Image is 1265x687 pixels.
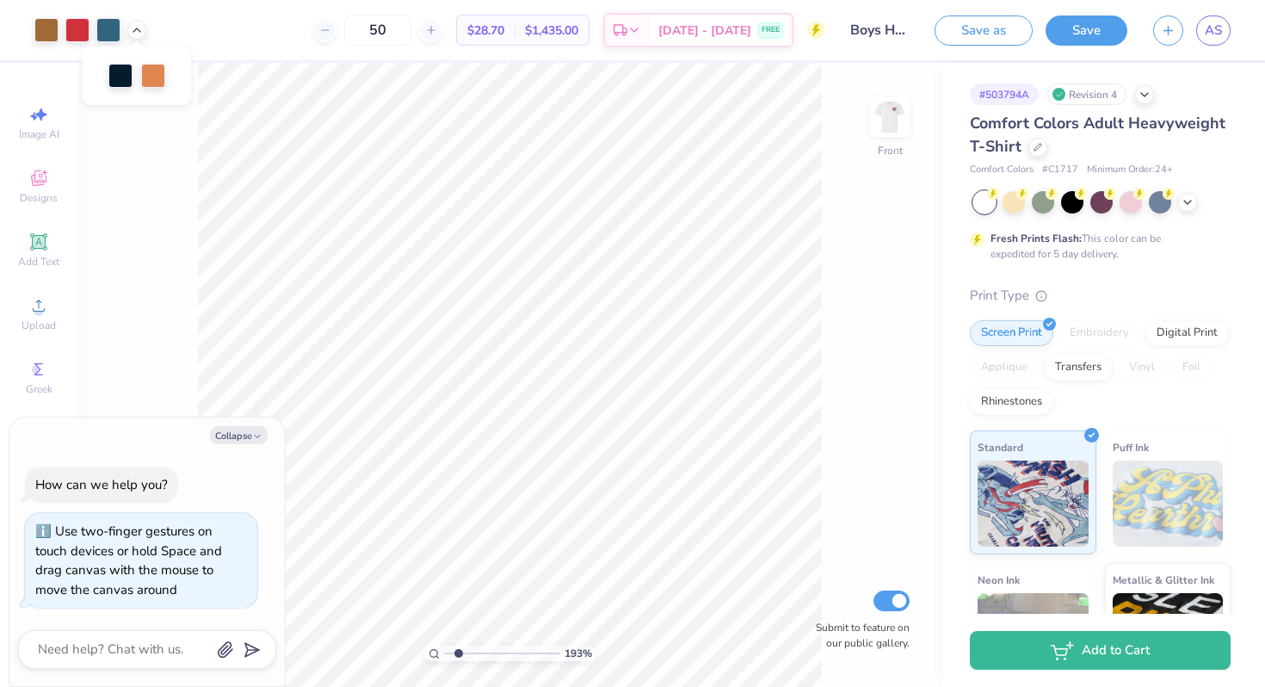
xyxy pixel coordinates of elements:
button: Save [1046,15,1127,46]
img: Puff Ink [1113,461,1224,547]
span: Image AI [19,127,59,141]
img: Neon Ink [978,593,1089,679]
span: FREE [762,24,780,36]
label: Submit to feature on our public gallery. [806,620,910,651]
div: Rhinestones [970,389,1053,415]
div: Front [878,143,903,158]
div: # 503794A [970,84,1039,105]
div: Transfers [1044,355,1113,381]
button: Save as [935,15,1033,46]
input: – – [344,15,411,46]
img: Standard [978,461,1089,547]
span: Neon Ink [978,571,1020,589]
span: $1,435.00 [525,22,578,40]
button: Add to Cart [970,631,1231,670]
span: Upload [22,319,56,332]
span: Greek [26,382,52,396]
span: # C1717 [1042,163,1078,177]
strong: Fresh Prints Flash: [990,232,1082,245]
span: $28.70 [467,22,504,40]
span: Add Text [18,255,59,269]
span: Metallic & Glitter Ink [1113,571,1214,589]
div: Print Type [970,286,1231,306]
img: Metallic & Glitter Ink [1113,593,1224,679]
div: Screen Print [970,320,1053,346]
a: AS [1196,15,1231,46]
div: Embroidery [1058,320,1140,346]
span: Comfort Colors [970,163,1034,177]
span: Comfort Colors Adult Heavyweight T-Shirt [970,113,1225,157]
span: Minimum Order: 24 + [1087,163,1173,177]
img: Front [873,100,907,134]
div: Use two-finger gestures on touch devices or hold Space and drag canvas with the mouse to move the... [35,523,222,598]
div: Foil [1171,355,1212,381]
span: Designs [20,191,58,205]
input: Untitled Design [837,13,922,47]
span: AS [1205,21,1222,40]
div: How can we help you? [35,476,168,493]
span: Puff Ink [1113,438,1149,456]
div: Vinyl [1118,355,1166,381]
div: Applique [970,355,1039,381]
div: Revision 4 [1047,84,1126,105]
span: Standard [978,438,1023,456]
div: This color can be expedited for 5 day delivery. [990,231,1202,262]
span: 193 % [565,646,592,661]
button: Collapse [210,426,268,444]
span: [DATE] - [DATE] [658,22,751,40]
div: Digital Print [1145,320,1229,346]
